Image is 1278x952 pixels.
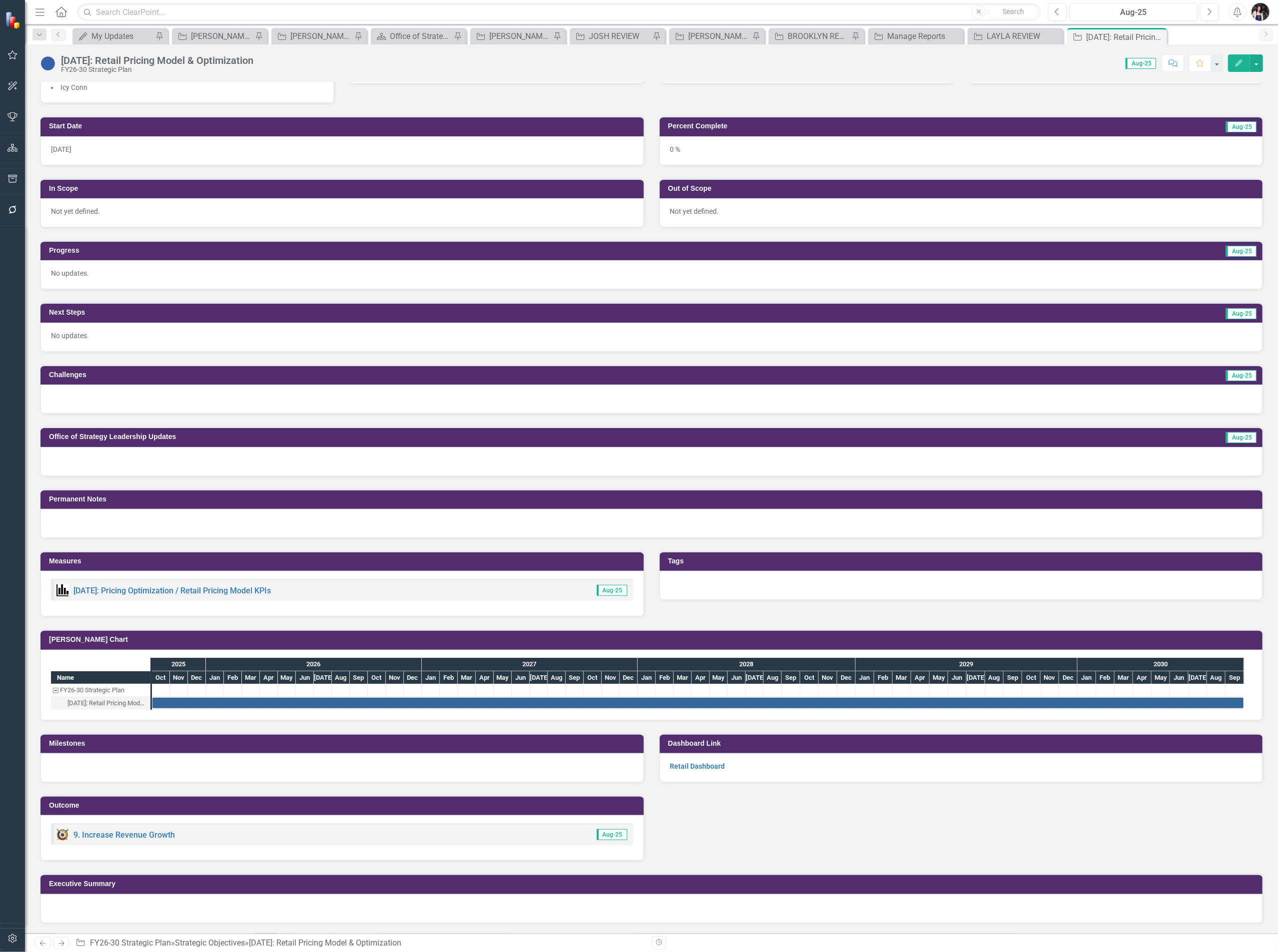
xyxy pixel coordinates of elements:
[728,671,746,684] div: Jun
[91,30,153,42] div: My Updates
[1226,246,1257,257] span: Aug-25
[1115,671,1133,684] div: Mar
[73,830,175,840] a: 9. Increase Revenue Growth
[51,684,150,697] div: FY26-30 Strategic Plan
[49,247,642,254] h3: Progress
[1226,308,1257,319] span: Aug-25
[175,938,245,948] a: Strategic Objectives
[51,684,150,697] div: Task: FY26-30 Strategic Plan Start date: 2025-10-01 End date: 2025-10-02
[274,30,352,42] a: [PERSON_NAME]'s Team's SOs FY20-FY25
[584,671,602,684] div: Oct
[656,671,674,684] div: Feb
[49,122,639,130] h3: Start Date
[152,671,170,684] div: Oct
[692,671,710,684] div: Apr
[476,671,494,684] div: Apr
[887,30,961,42] div: Manage Reports
[800,671,819,684] div: Oct
[1078,671,1096,684] div: Jan
[589,30,650,42] div: JOSH REVIEW
[602,671,620,684] div: Nov
[638,671,656,684] div: Jan
[911,671,930,684] div: Apr
[1252,3,1270,21] img: Layla Freeman
[856,658,1078,671] div: 2029
[224,671,242,684] div: Feb
[296,671,314,684] div: Jun
[668,740,1258,747] h3: Dashboard Link
[1189,671,1207,684] div: Jul
[49,185,639,192] h3: In Scope
[174,30,252,42] a: [PERSON_NAME]'s Team's Action Plans
[386,671,404,684] div: Nov
[1003,7,1024,15] span: Search
[668,122,1054,130] h3: Percent Complete
[473,30,551,42] a: [PERSON_NAME] REVIEW
[1226,671,1244,684] div: Sep
[49,802,639,809] h3: Outcome
[60,83,87,91] span: Icy Conn
[530,671,548,684] div: Jul
[56,584,68,596] img: Performance Management
[1086,31,1165,43] div: [DATE]: Retail Pricing Model & Optimization
[746,671,764,684] div: Jul
[688,30,750,42] div: [PERSON_NAME] REVIEW
[75,30,153,42] a: My Updates
[930,671,948,684] div: May
[1004,671,1022,684] div: Sep
[390,30,451,42] div: Office of Strategy Continuous Improvement Initiatives
[819,671,837,684] div: Nov
[51,697,150,710] div: Task: Start date: 2025-10-01 End date: 2030-09-30
[1022,671,1041,684] div: Oct
[1226,370,1257,381] span: Aug-25
[249,938,401,948] div: [DATE]: Retail Pricing Model & Optimization
[206,658,422,671] div: 2026
[1041,671,1059,684] div: Nov
[967,671,985,684] div: Jul
[489,30,551,42] div: [PERSON_NAME] REVIEW
[56,829,68,841] img: Focus Area
[837,671,856,684] div: Dec
[1207,671,1226,684] div: Aug
[782,671,800,684] div: Sep
[314,671,332,684] div: Jul
[60,684,124,697] div: FY26-30 Strategic Plan
[710,671,728,684] div: May
[61,55,253,66] div: [DATE]: Retail Pricing Model & Optimization
[1070,3,1198,21] button: Aug-25
[278,671,296,684] div: May
[670,206,1253,216] p: Not yet defined.
[512,671,530,684] div: Jun
[668,185,1258,192] h3: Out of Scope
[49,371,705,379] h3: Challenges
[1126,58,1156,69] span: Aug-25
[987,30,1061,42] div: LAYLA REVIEW
[660,136,1263,165] div: 0 %
[597,829,627,840] span: Aug-25
[670,762,725,770] a: Retail Dashboard
[51,697,150,710] div: 9.4.24: Retail Pricing Model & Optimization
[51,268,1252,278] p: No updates.
[350,671,368,684] div: Sep
[51,671,150,684] div: Name
[668,557,1258,565] h3: Tags
[788,30,849,42] div: BROOKLYN REVIEW
[597,585,627,596] span: Aug-25
[548,671,566,684] div: Aug
[49,557,639,565] h3: Measures
[1059,671,1078,684] div: Dec
[332,671,350,684] div: Aug
[51,145,71,153] span: [DATE]
[77,3,1041,21] input: Search ClearPoint...
[771,30,849,42] a: BROOKLYN REVIEW
[970,30,1061,42] a: LAYLA REVIEW
[49,495,1258,503] h3: Permanent Notes
[422,658,638,671] div: 2027
[422,671,440,684] div: Jan
[67,697,147,710] div: [DATE]: Retail Pricing Model & Optimization
[674,671,692,684] div: Mar
[191,30,252,42] div: [PERSON_NAME]'s Team's Action Plans
[290,30,352,42] div: [PERSON_NAME]'s Team's SOs FY20-FY25
[51,331,1252,341] p: No updates.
